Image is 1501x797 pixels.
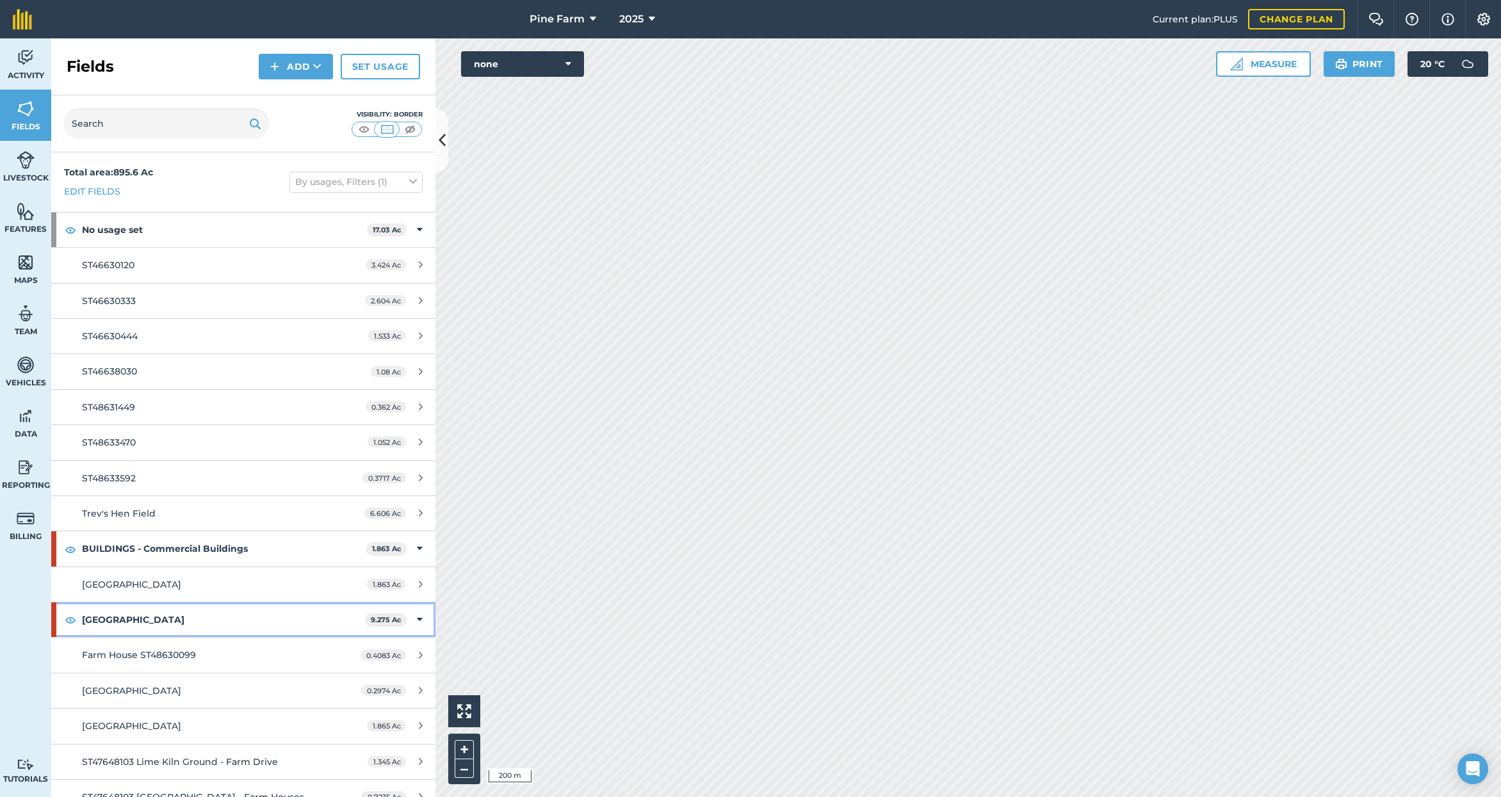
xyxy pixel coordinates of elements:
img: Ruler icon [1230,58,1243,70]
strong: BUILDINGS - Commercial Buildings [82,531,366,566]
span: 2.604 Ac [365,295,406,306]
span: ST48631449 [82,401,135,413]
span: ST46630120 [82,259,134,271]
span: 6.606 Ac [364,508,406,519]
img: svg+xml;base64,PHN2ZyB4bWxucz0iaHR0cDovL3d3dy53My5vcmcvMjAwMC9zdmciIHdpZHRoPSIxOSIgaGVpZ2h0PSIyNC... [249,116,261,131]
a: ST486334701.052 Ac [51,425,435,460]
button: Print [1324,51,1395,77]
a: Trev's Hen Field6.606 Ac [51,496,435,531]
img: svg+xml;base64,PD94bWwgdmVyc2lvbj0iMS4wIiBlbmNvZGluZz0idXRmLTgiPz4KPCEtLSBHZW5lcmF0b3I6IEFkb2JlIE... [17,407,35,426]
span: 0.362 Ac [366,401,406,412]
span: ST48633592 [82,472,136,484]
a: Edit fields [64,184,120,198]
span: 1.345 Ac [368,756,406,767]
img: svg+xml;base64,PD94bWwgdmVyc2lvbj0iMS4wIiBlbmNvZGluZz0idXRmLTgiPz4KPCEtLSBHZW5lcmF0b3I6IEFkb2JlIE... [17,48,35,67]
img: svg+xml;base64,PD94bWwgdmVyc2lvbj0iMS4wIiBlbmNvZGluZz0idXRmLTgiPz4KPCEtLSBHZW5lcmF0b3I6IEFkb2JlIE... [17,355,35,374]
a: ST466303332.604 Ac [51,284,435,318]
img: svg+xml;base64,PHN2ZyB4bWxucz0iaHR0cDovL3d3dy53My5vcmcvMjAwMC9zdmciIHdpZHRoPSIxOCIgaGVpZ2h0PSIyNC... [65,542,76,557]
button: none [461,51,584,77]
img: svg+xml;base64,PHN2ZyB4bWxucz0iaHR0cDovL3d3dy53My5vcmcvMjAwMC9zdmciIHdpZHRoPSI1MCIgaGVpZ2h0PSI0MC... [356,123,372,136]
a: ST486335920.3717 Ac [51,461,435,495]
img: svg+xml;base64,PD94bWwgdmVyc2lvbj0iMS4wIiBlbmNvZGluZz0idXRmLTgiPz4KPCEtLSBHZW5lcmF0b3I6IEFkb2JlIE... [1455,51,1481,77]
img: A question mark icon [1404,13,1420,26]
span: 1.052 Ac [368,437,406,447]
span: Current plan : PLUS [1153,12,1238,26]
span: 3.424 Ac [366,259,406,270]
span: 20 ° C [1420,51,1445,77]
button: – [455,759,474,778]
img: svg+xml;base64,PD94bWwgdmVyc2lvbj0iMS4wIiBlbmNvZGluZz0idXRmLTgiPz4KPCEtLSBHZW5lcmF0b3I6IEFkb2JlIE... [17,304,35,323]
span: [GEOGRAPHIC_DATA] [82,579,181,590]
strong: 1.863 Ac [372,544,402,553]
span: ST46630333 [82,295,136,307]
span: [GEOGRAPHIC_DATA] [82,720,181,732]
img: svg+xml;base64,PHN2ZyB4bWxucz0iaHR0cDovL3d3dy53My5vcmcvMjAwMC9zdmciIHdpZHRoPSI1NiIgaGVpZ2h0PSI2MC... [17,253,35,272]
button: + [455,740,474,759]
span: 1.533 Ac [368,330,406,341]
span: ST48633470 [82,437,136,448]
a: Farm House ST486300990.4083 Ac [51,638,435,672]
strong: Total area : 895.6 Ac [64,166,153,178]
img: svg+xml;base64,PHN2ZyB4bWxucz0iaHR0cDovL3d3dy53My5vcmcvMjAwMC9zdmciIHdpZHRoPSI1MCIgaGVpZ2h0PSI0MC... [402,123,418,136]
span: 1.863 Ac [367,579,406,590]
img: svg+xml;base64,PHN2ZyB4bWxucz0iaHR0cDovL3d3dy53My5vcmcvMjAwMC9zdmciIHdpZHRoPSI1MCIgaGVpZ2h0PSI0MC... [379,123,395,136]
span: [GEOGRAPHIC_DATA] [82,685,181,696]
h2: Fields [67,56,114,77]
span: Farm House ST48630099 [82,649,196,661]
button: Measure [1216,51,1311,77]
img: svg+xml;base64,PHN2ZyB4bWxucz0iaHR0cDovL3d3dy53My5vcmcvMjAwMC9zdmciIHdpZHRoPSI1NiIgaGVpZ2h0PSI2MC... [17,99,35,118]
div: No usage set17.03 Ac [51,213,435,247]
img: svg+xml;base64,PD94bWwgdmVyc2lvbj0iMS4wIiBlbmNvZGluZz0idXRmLTgiPz4KPCEtLSBHZW5lcmF0b3I6IEFkb2JlIE... [17,150,35,170]
img: svg+xml;base64,PHN2ZyB4bWxucz0iaHR0cDovL3d3dy53My5vcmcvMjAwMC9zdmciIHdpZHRoPSIxNCIgaGVpZ2h0PSIyNC... [270,59,279,74]
span: 1.865 Ac [367,720,406,731]
a: [GEOGRAPHIC_DATA]1.865 Ac [51,709,435,743]
strong: No usage set [82,213,367,247]
img: svg+xml;base64,PHN2ZyB4bWxucz0iaHR0cDovL3d3dy53My5vcmcvMjAwMC9zdmciIHdpZHRoPSIxOCIgaGVpZ2h0PSIyNC... [65,222,76,237]
strong: 17.03 Ac [373,225,402,234]
strong: 9.275 Ac [371,615,402,624]
span: ST47648103 Lime Kiln Ground - Farm Drive [82,756,278,768]
button: Add [259,54,333,79]
a: ST466304441.533 Ac [51,319,435,353]
a: Set usage [341,54,420,79]
a: [GEOGRAPHIC_DATA]1.863 Ac [51,567,435,602]
img: svg+xml;base64,PD94bWwgdmVyc2lvbj0iMS4wIiBlbmNvZGluZz0idXRmLTgiPz4KPCEtLSBHZW5lcmF0b3I6IEFkb2JlIE... [17,759,35,771]
img: svg+xml;base64,PHN2ZyB4bWxucz0iaHR0cDovL3d3dy53My5vcmcvMjAwMC9zdmciIHdpZHRoPSIxOSIgaGVpZ2h0PSIyNC... [1335,56,1347,72]
div: Open Intercom Messenger [1457,753,1488,784]
a: ST486314490.362 Ac [51,390,435,424]
div: Visibility: Border [351,109,423,120]
span: 1.08 Ac [371,366,406,377]
span: Trev's Hen Field [82,508,156,519]
span: ST46638030 [82,366,137,377]
img: svg+xml;base64,PHN2ZyB4bWxucz0iaHR0cDovL3d3dy53My5vcmcvMjAwMC9zdmciIHdpZHRoPSIxOCIgaGVpZ2h0PSIyNC... [65,612,76,627]
a: ST466380301.08 Ac [51,354,435,389]
span: Pine Farm [530,12,585,27]
input: Search [64,108,269,139]
img: Four arrows, one pointing top left, one top right, one bottom right and the last bottom left [457,704,471,718]
span: 0.3717 Ac [362,472,406,483]
img: A cog icon [1476,13,1491,26]
img: svg+xml;base64,PD94bWwgdmVyc2lvbj0iMS4wIiBlbmNvZGluZz0idXRmLTgiPz4KPCEtLSBHZW5lcmF0b3I6IEFkb2JlIE... [17,458,35,477]
span: 2025 [619,12,644,27]
div: [GEOGRAPHIC_DATA]9.275 Ac [51,602,435,637]
span: 0.4083 Ac [361,650,406,661]
a: Change plan [1248,9,1345,29]
a: [GEOGRAPHIC_DATA]0.2974 Ac [51,673,435,708]
img: Two speech bubbles overlapping with the left bubble in the forefront [1368,13,1384,26]
span: 0.2974 Ac [361,685,406,696]
img: fieldmargin Logo [13,9,32,29]
a: ST466301203.424 Ac [51,248,435,282]
a: ST47648103 Lime Kiln Ground - Farm Drive1.345 Ac [51,745,435,779]
img: svg+xml;base64,PHN2ZyB4bWxucz0iaHR0cDovL3d3dy53My5vcmcvMjAwMC9zdmciIHdpZHRoPSIxNyIgaGVpZ2h0PSIxNy... [1441,12,1454,27]
button: 20 °C [1408,51,1488,77]
img: svg+xml;base64,PHN2ZyB4bWxucz0iaHR0cDovL3d3dy53My5vcmcvMjAwMC9zdmciIHdpZHRoPSI1NiIgaGVpZ2h0PSI2MC... [17,202,35,221]
span: ST46630444 [82,330,138,342]
strong: [GEOGRAPHIC_DATA] [82,602,365,637]
div: BUILDINGS - Commercial Buildings1.863 Ac [51,531,435,566]
img: svg+xml;base64,PD94bWwgdmVyc2lvbj0iMS4wIiBlbmNvZGluZz0idXRmLTgiPz4KPCEtLSBHZW5lcmF0b3I6IEFkb2JlIE... [17,509,35,528]
button: By usages, Filters (1) [289,172,423,192]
